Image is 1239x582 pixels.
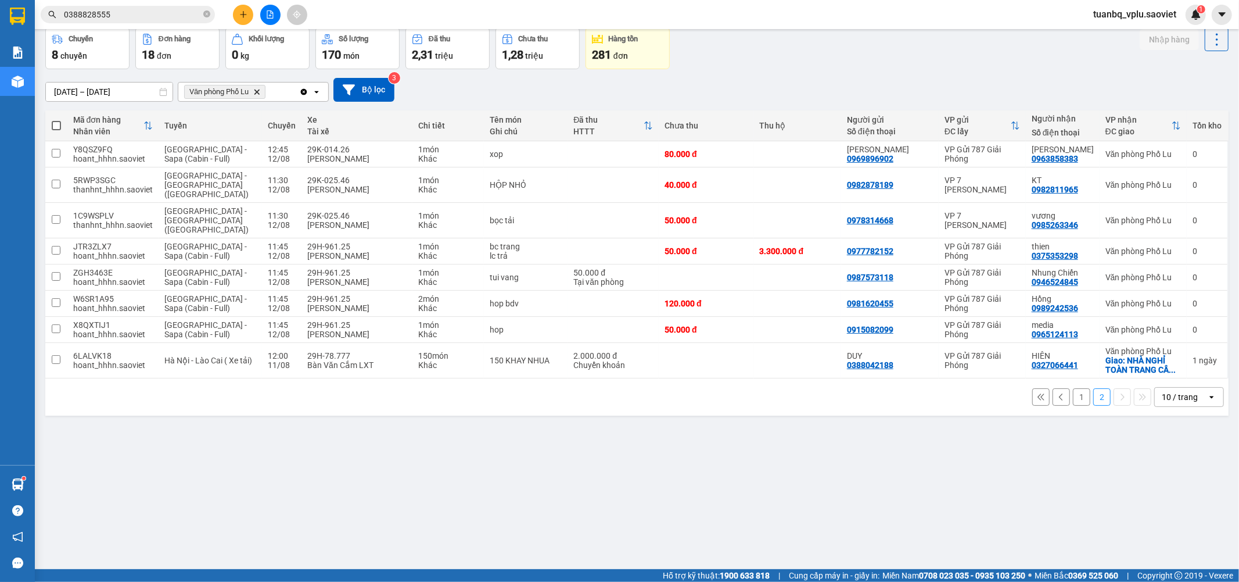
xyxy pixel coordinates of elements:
div: Nhân viên [73,127,143,136]
div: 29H-961.25 [307,294,407,304]
span: ⚪️ [1028,573,1032,578]
div: HTTT [573,127,644,136]
div: Văn phòng Phố Lu [1105,216,1181,225]
div: 12/08 [268,220,296,230]
div: Y8QSZ9FQ [73,145,153,154]
div: HIÊN [1032,351,1094,360]
div: 1 món [418,176,478,185]
div: 0 [1193,247,1222,256]
input: Select a date range. [46,83,173,101]
div: 0375353298 [1032,251,1078,260]
div: 50.000 đ [665,325,748,334]
div: VP Gửi 787 Giải Phóng [944,242,1020,260]
div: bc trang [490,242,562,251]
span: 18 [142,48,155,62]
div: KT [1032,176,1094,185]
span: 1 [1199,5,1203,13]
div: VP Gửi 787 Giải Phóng [944,320,1020,339]
button: Nhập hàng [1140,29,1199,50]
span: 8 [52,48,58,62]
th: Toggle SortBy [568,110,659,141]
div: VP nhận [1105,115,1172,124]
button: Chưa thu1,28 triệu [495,27,580,69]
div: 12/08 [268,154,296,163]
div: Số lượng [339,35,368,43]
div: 11:45 [268,320,296,330]
div: Tồn kho [1193,121,1222,130]
img: logo-vxr [10,8,25,25]
svg: Delete [253,88,260,95]
div: 6LALVK18 [73,351,153,360]
button: 2 [1093,388,1111,406]
div: Người gửi [847,115,933,124]
div: 29K-025.46 [307,176,407,185]
span: 0 [232,48,238,62]
div: 29H-78.777 [307,351,407,360]
div: 50.000 đ [573,268,653,277]
div: hop [490,325,562,334]
div: Văn phòng Phố Lu [1105,273,1181,282]
div: Xe [307,115,407,124]
img: solution-icon [12,47,24,59]
span: | [1127,569,1129,582]
span: plus [239,10,247,19]
div: Giao: NHÀ NGHỈ TOÀN TRANG CẦU BẮC NGẦM [1105,356,1181,374]
div: Khác [418,185,478,194]
div: [PERSON_NAME] [307,330,407,339]
div: 50.000 đ [665,216,748,225]
div: hoant_hhhn.saoviet [73,330,153,339]
div: 0987573118 [847,273,893,282]
div: 0 [1193,325,1222,334]
div: media [1032,320,1094,330]
div: Hồng [1032,294,1094,304]
div: VP Gửi 787 Giải Phóng [944,145,1020,163]
div: 0327066441 [1032,360,1078,370]
div: 12/08 [268,251,296,260]
span: Miền Nam [882,569,1025,582]
div: 0915082099 [847,325,893,334]
button: Chuyến8chuyến [45,27,130,69]
div: 0 [1193,299,1222,308]
div: [PERSON_NAME] [307,185,407,194]
button: plus [233,5,253,25]
button: 1 [1073,388,1090,406]
div: bọc tải [490,216,562,225]
div: 12/08 [268,330,296,339]
svg: open [312,87,321,97]
div: Khác [418,330,478,339]
div: Văn phòng Phố Lu [1105,299,1181,308]
div: Khác [418,360,478,370]
div: 1 món [418,242,478,251]
div: 3.300.000 đ [760,247,835,256]
div: 150 món [418,351,478,360]
sup: 1 [1197,5,1205,13]
div: 11/08 [268,360,296,370]
div: 29H-961.25 [307,320,407,330]
div: 0946524845 [1032,277,1078,287]
span: copyright [1175,572,1183,580]
div: 2.000.000 đ [573,351,653,360]
div: Người nhận [1032,114,1094,123]
div: Khác [418,304,478,313]
div: hoant_hhhn.saoviet [73,360,153,370]
div: Khác [418,277,478,287]
div: Đã thu [573,115,644,124]
button: file-add [260,5,281,25]
span: đơn [157,51,171,60]
div: 10 / trang [1162,391,1198,403]
div: [PERSON_NAME] [307,220,407,230]
div: Đơn hàng [159,35,191,43]
div: 1C9WSPLV [73,211,153,220]
div: 0969896902 [847,154,893,163]
div: Khác [418,154,478,163]
div: Chuyến [69,35,93,43]
div: 5RWP3SGC [73,176,153,185]
div: 12/08 [268,185,296,194]
div: VP 7 [PERSON_NAME] [944,211,1020,230]
div: VP gửi [944,115,1011,124]
span: message [12,558,23,569]
div: 0 [1193,273,1222,282]
div: Đã thu [429,35,450,43]
div: Văn phòng Phố Lu [1105,149,1181,159]
div: 11:45 [268,242,296,251]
